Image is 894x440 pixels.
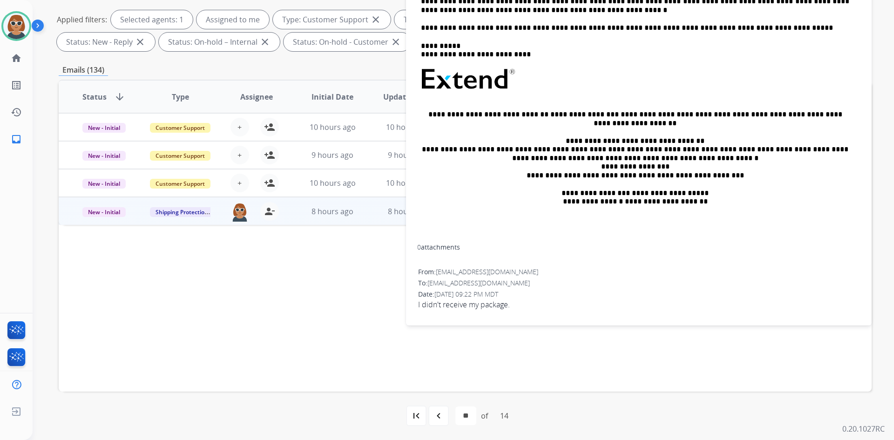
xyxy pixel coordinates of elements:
span: Type [172,91,189,102]
div: Date: [418,290,860,299]
div: Type: Shipping Protection [394,10,516,29]
mat-icon: person_add [264,149,275,161]
span: 8 hours ago [388,206,430,217]
div: To: [418,278,860,288]
img: avatar [3,13,29,39]
img: agent-avatar [230,202,249,222]
span: Customer Support [150,123,210,133]
span: 10 hours ago [386,178,432,188]
button: + [230,174,249,192]
span: + [237,122,242,133]
button: + [230,118,249,136]
div: Status: On-hold – Internal [159,33,280,51]
span: New - Initial [82,179,126,189]
div: Type: Customer Support [273,10,391,29]
div: Status: On-hold - Customer [284,33,411,51]
mat-icon: history [11,107,22,118]
span: 0 [417,243,421,251]
div: 14 [493,406,516,425]
span: New - Initial [82,151,126,161]
mat-icon: person_add [264,122,275,133]
mat-icon: list_alt [11,80,22,91]
span: Assignee [240,91,273,102]
span: Shipping Protection [150,207,214,217]
mat-icon: arrow_downward [114,91,125,102]
span: 10 hours ago [310,122,356,132]
span: Customer Support [150,151,210,161]
mat-icon: navigate_before [433,410,444,421]
span: New - Initial [82,207,126,217]
span: Customer Support [150,179,210,189]
span: 8 hours ago [312,206,353,217]
span: + [237,149,242,161]
mat-icon: home [11,53,22,64]
mat-icon: first_page [411,410,422,421]
span: Status [82,91,107,102]
span: [EMAIL_ADDRESS][DOMAIN_NAME] [436,267,538,276]
div: Status: New - Reply [57,33,155,51]
span: 9 hours ago [388,150,430,160]
mat-icon: person_remove [264,206,275,217]
span: 9 hours ago [312,150,353,160]
span: 10 hours ago [310,178,356,188]
span: Updated Date [383,91,434,102]
p: Emails (134) [59,64,108,76]
span: + [237,177,242,189]
div: From: [418,267,860,277]
mat-icon: inbox [11,134,22,145]
span: 10 hours ago [386,122,432,132]
span: [DATE] 09:22 PM MDT [434,290,498,298]
span: I didn't receive my package. [418,299,860,310]
div: of [481,410,488,421]
div: attachments [417,243,460,252]
div: Assigned to me [196,10,269,29]
span: New - Initial [82,123,126,133]
mat-icon: close [390,36,401,47]
p: 0.20.1027RC [842,423,885,434]
p: Applied filters: [57,14,107,25]
button: + [230,146,249,164]
mat-icon: person_add [264,177,275,189]
div: Selected agents: 1 [111,10,193,29]
span: Initial Date [312,91,353,102]
mat-icon: close [259,36,271,47]
mat-icon: close [370,14,381,25]
mat-icon: close [135,36,146,47]
span: [EMAIL_ADDRESS][DOMAIN_NAME] [427,278,530,287]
